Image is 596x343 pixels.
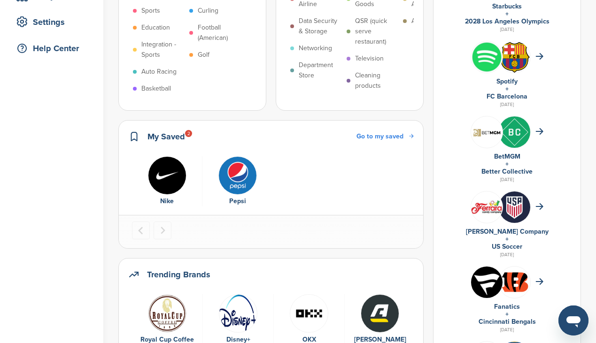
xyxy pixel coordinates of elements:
[356,132,403,140] span: Go to my saved
[505,310,509,318] a: +
[443,326,571,334] div: [DATE]
[14,40,94,57] div: Help Center
[443,25,571,34] div: [DATE]
[141,23,170,33] p: Education
[148,156,186,195] img: Nike logo
[494,152,520,160] a: BetMGM
[505,160,509,168] a: +
[349,294,410,332] a: Download (5)
[443,175,571,184] div: [DATE]
[492,2,522,10] a: Starbucks
[147,268,210,281] h2: Trending Brands
[141,39,185,60] p: Integration - Sports
[137,294,198,332] a: Open uri20141112 50798 1h43r3a
[299,60,342,81] p: Department Store
[9,11,94,33] a: Settings
[443,251,571,259] div: [DATE]
[198,23,241,43] p: Football (American)
[355,53,384,64] p: Television
[499,271,530,293] img: Data?1415808195
[471,200,503,214] img: Ferrara candy logo
[496,77,518,85] a: Spotify
[218,156,257,195] img: Pepsi logo
[198,6,218,16] p: Curling
[361,294,399,333] img: Download (5)
[505,85,509,93] a: +
[443,100,571,109] div: [DATE]
[471,267,503,298] img: Okcnagxi 400x400
[185,130,192,137] div: 2
[208,294,269,332] a: 170px disney logo.svg
[141,67,177,77] p: Auto Racing
[207,196,268,206] div: Pepsi
[290,294,328,333] img: Okx logo.svg
[141,84,171,94] p: Basketball
[466,228,549,236] a: [PERSON_NAME] Company
[198,50,209,60] p: Golf
[132,221,150,239] button: Previous slide
[148,294,186,333] img: Open uri20141112 50798 1h43r3a
[499,116,530,148] img: Inc kuuz 400x400
[499,191,530,223] img: whvs id 400x400
[207,156,268,207] a: Pepsi logo Pepsi
[492,243,522,251] a: US Soccer
[355,70,398,91] p: Cleaning products
[471,124,503,140] img: Screen shot 2020 11 05 at 10.46.00 am
[137,156,197,207] a: Nike logo Nike
[411,16,425,26] p: Auto
[505,10,509,18] a: +
[202,156,273,207] div: 2 of 2
[481,168,533,175] a: Better Collective
[137,196,197,206] div: Nike
[132,156,202,207] div: 1 of 2
[9,38,94,59] a: Help Center
[479,318,536,326] a: Cincinnati Bengals
[299,16,342,37] p: Data Security & Storage
[487,92,527,100] a: FC Barcelona
[279,294,340,332] a: Okx logo.svg
[558,305,588,335] iframe: Button to launch messaging window
[471,41,503,73] img: Vrpucdn2 400x400
[147,130,185,143] h2: My Saved
[141,6,160,16] p: Sports
[465,17,550,25] a: 2028 Los Angeles Olympics
[14,14,94,30] div: Settings
[299,43,332,53] p: Networking
[154,221,171,239] button: Next slide
[355,16,398,47] p: QSR (quick serve restaurant)
[499,41,530,73] img: Open uri20141112 64162 1yeofb6?1415809477
[356,131,414,142] a: Go to my saved
[494,303,520,311] a: Fanatics
[219,294,257,333] img: 170px disney logo.svg
[505,235,509,243] a: +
